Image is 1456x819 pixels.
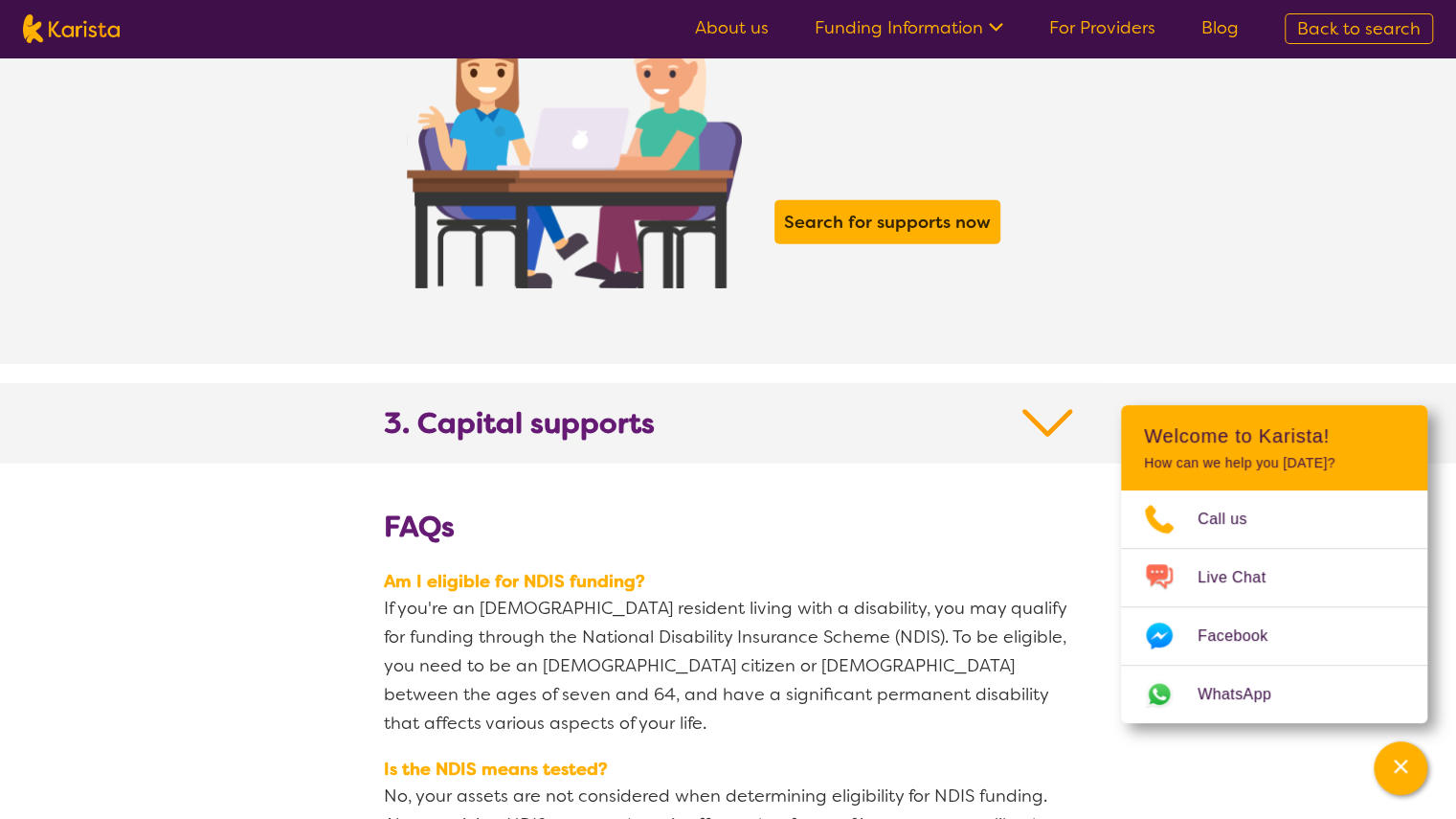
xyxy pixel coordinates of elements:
p: If you're an [DEMOGRAPHIC_DATA] resident living with a disability, you may qualify for funding th... [384,594,1073,738]
a: Back to search [1285,13,1433,44]
b: 3. Capital supports [384,406,655,441]
ul: Choose channel [1121,490,1427,723]
span: Is the NDIS means tested? [384,757,1073,782]
a: Funding Information [815,16,1003,39]
a: Web link opens in a new tab. [1121,666,1427,723]
button: Channel Menu [1374,741,1427,795]
span: Facebook [1198,622,1290,650]
p: How can we help you [DATE]? [1144,455,1404,471]
span: Am I eligible for NDIS funding? [384,569,1073,594]
a: About us [695,16,769,39]
span: Back to search [1297,17,1421,40]
span: Call us [1198,505,1270,534]
a: For Providers [1049,16,1155,39]
span: WhatsApp [1198,680,1294,709]
a: Search for supports now [779,205,996,239]
img: Down Arrow [1022,406,1073,441]
img: Karista logo [23,14,120,43]
span: Live Chat [1198,563,1288,592]
b: FAQs [384,508,455,546]
img: NDIS Support Coordination [407,25,742,288]
h2: Welcome to Karista! [1144,424,1404,447]
a: Blog [1201,16,1239,39]
div: Channel Menu [1121,405,1427,723]
b: Search for supports now [784,211,991,234]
